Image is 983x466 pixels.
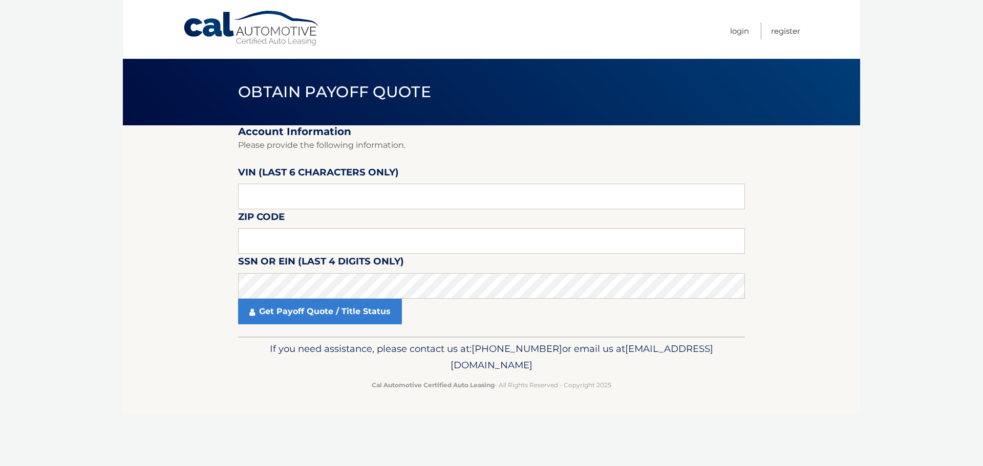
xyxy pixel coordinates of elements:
strong: Cal Automotive Certified Auto Leasing [372,381,495,389]
a: Login [730,23,749,39]
h2: Account Information [238,125,745,138]
label: Zip Code [238,209,285,228]
p: If you need assistance, please contact us at: or email us at [245,341,738,373]
a: Cal Automotive [183,10,321,47]
p: - All Rights Reserved - Copyright 2025 [245,380,738,390]
span: [PHONE_NUMBER] [472,343,562,354]
p: Please provide the following information. [238,138,745,152]
a: Get Payoff Quote / Title Status [238,299,402,324]
a: Register [771,23,800,39]
label: VIN (last 6 characters only) [238,165,399,184]
span: Obtain Payoff Quote [238,82,431,101]
label: SSN or EIN (last 4 digits only) [238,254,404,273]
